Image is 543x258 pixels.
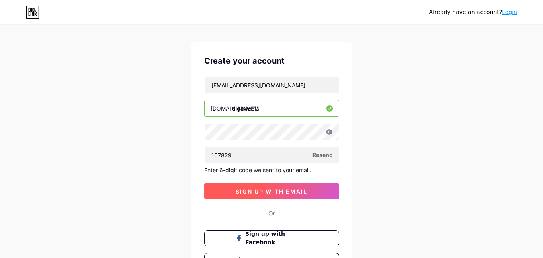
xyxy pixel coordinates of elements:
a: Login [502,9,517,15]
div: Or [268,209,275,217]
span: Resend [312,151,333,159]
div: [DOMAIN_NAME]/ [211,104,258,113]
input: Paste login code [205,147,339,163]
input: Email [205,77,339,93]
span: Sign up with Facebook [245,230,307,247]
span: sign up with email [236,188,307,195]
div: Enter 6-digit code we sent to your email. [204,167,339,173]
div: Create your account [204,55,339,67]
button: sign up with email [204,183,339,199]
button: Sign up with Facebook [204,230,339,246]
div: Already have an account? [429,8,517,17]
input: username [205,100,339,116]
